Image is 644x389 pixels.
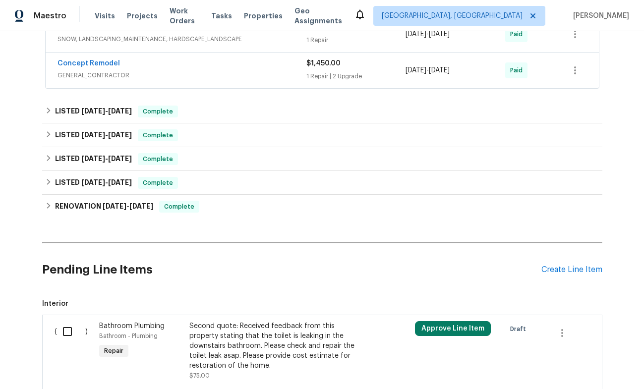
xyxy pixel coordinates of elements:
[81,179,132,186] span: -
[55,129,132,141] h6: LISTED
[406,29,450,39] span: -
[429,67,450,74] span: [DATE]
[382,11,523,21] span: [GEOGRAPHIC_DATA], [GEOGRAPHIC_DATA]
[52,318,97,384] div: ( )
[42,171,602,195] div: LISTED [DATE]-[DATE]Complete
[81,131,105,138] span: [DATE]
[81,155,105,162] span: [DATE]
[58,70,306,80] span: GENERAL_CONTRACTOR
[294,6,342,26] span: Geo Assignments
[108,155,132,162] span: [DATE]
[189,373,210,379] span: $75.00
[81,179,105,186] span: [DATE]
[100,346,127,356] span: Repair
[42,247,541,293] h2: Pending Line Items
[129,203,153,210] span: [DATE]
[55,177,132,189] h6: LISTED
[569,11,629,21] span: [PERSON_NAME]
[108,108,132,114] span: [DATE]
[99,323,165,330] span: Bathroom Plumbing
[244,11,283,21] span: Properties
[415,321,491,336] button: Approve Line Item
[95,11,115,21] span: Visits
[406,31,426,38] span: [DATE]
[139,178,177,188] span: Complete
[55,106,132,117] h6: LISTED
[160,202,198,212] span: Complete
[170,6,199,26] span: Work Orders
[34,11,66,21] span: Maestro
[103,203,126,210] span: [DATE]
[81,131,132,138] span: -
[211,12,232,19] span: Tasks
[103,203,153,210] span: -
[108,131,132,138] span: [DATE]
[189,321,364,371] div: Second quote: Received feedback from this property stating that the toilet is leaking in the down...
[127,11,158,21] span: Projects
[510,65,527,75] span: Paid
[42,195,602,219] div: RENOVATION [DATE]-[DATE]Complete
[306,60,341,67] span: $1,450.00
[510,324,530,334] span: Draft
[429,31,450,38] span: [DATE]
[406,65,450,75] span: -
[42,299,602,309] span: Interior
[541,265,602,275] div: Create Line Item
[81,108,105,114] span: [DATE]
[58,60,120,67] a: Concept Remodel
[81,108,132,114] span: -
[58,34,306,44] span: SNOW, LANDSCAPING_MAINTENANCE, HARDSCAPE_LANDSCAPE
[42,123,602,147] div: LISTED [DATE]-[DATE]Complete
[81,155,132,162] span: -
[42,147,602,171] div: LISTED [DATE]-[DATE]Complete
[139,107,177,116] span: Complete
[108,179,132,186] span: [DATE]
[510,29,527,39] span: Paid
[306,35,406,45] div: 1 Repair
[55,153,132,165] h6: LISTED
[306,71,406,81] div: 1 Repair | 2 Upgrade
[139,154,177,164] span: Complete
[139,130,177,140] span: Complete
[42,100,602,123] div: LISTED [DATE]-[DATE]Complete
[55,201,153,213] h6: RENOVATION
[99,333,158,339] span: Bathroom - Plumbing
[406,67,426,74] span: [DATE]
